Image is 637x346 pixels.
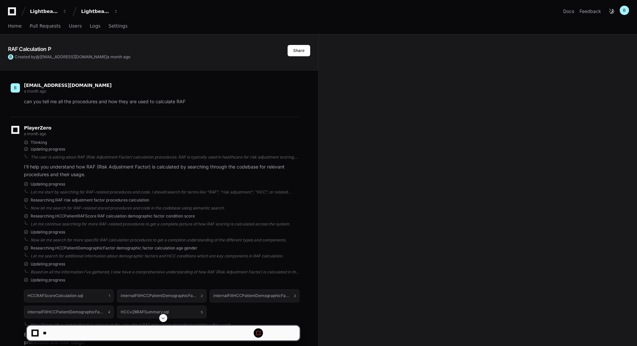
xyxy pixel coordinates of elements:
button: Feedback [579,8,601,15]
a: Pull Requests [30,19,61,34]
span: Logs [90,24,100,28]
div: Lightbeam Health Solutions [81,8,110,15]
a: Logs [90,19,100,34]
button: Lightbeam Health Solutions [78,5,121,17]
span: Users [69,24,82,28]
p: can you tell me all the procedures and how they are used to calculate RAF [24,98,300,106]
span: Updating progress [31,277,65,283]
div: Lightbeam Health [30,8,59,15]
span: 2 [201,293,203,298]
div: Now let me search for RAF-related stored procedures and code in the codebase using semantic search. [31,205,300,211]
button: internalFillHCCPatientDemographicFactor.sql2 [117,289,207,302]
span: [EMAIL_ADDRESS][DOMAIN_NAME] [24,83,111,88]
span: a month ago [107,54,130,59]
span: 1 [109,293,110,298]
p: I'll help you understand how RAF (Risk Adjustment Factor) is calculated by searching through the ... [24,163,300,178]
span: Settings [108,24,127,28]
span: Researching HCCPatientDemographicFactor demographic factor calculation age gender [31,245,197,251]
div: Let me continue searching for more RAF-related procedures to get a complete picture of how RAF sc... [31,221,300,227]
span: Thinking [31,140,47,145]
div: Let me start by searching for RAF-related procedures and code. I should search for terms like "RA... [31,189,300,195]
h1: internalFillHCCPatientDemographicFactor.sql [121,294,198,298]
span: Updating progress [31,229,65,235]
span: PlayerZero [24,126,51,130]
span: Researching RAF risk adjustment factor procedures calculation [31,197,149,203]
a: Users [69,19,82,34]
span: Researching HCCPatientRAFScore RAF calculation demographic factor condition score [31,213,195,219]
h1: B [9,54,12,60]
button: internalFillHCCPatientDemographicFactorESRD.sql3 [210,289,300,302]
a: Docs [563,8,574,15]
span: Pull Requests [30,24,61,28]
h1: internalFillHCCPatientDemographicFactorHHSHCC.sql [28,310,105,314]
span: Created by [15,54,130,60]
h1: HCCv28RAFSummary.sql [121,310,169,314]
a: Settings [108,19,127,34]
span: a month ago [24,89,46,94]
div: Let me search for additional information about demographic factors and HCC conditions which are k... [31,253,300,259]
span: a month ago [24,131,46,136]
span: Updating progress [31,261,65,267]
span: Updating progress [31,181,65,187]
button: Share [288,45,310,56]
h1: B [14,85,17,91]
div: The user is asking about RAF (Risk Adjustment Factor) calculation procedures. RAF is typically us... [31,155,300,160]
h1: internalFillHCCPatientDemographicFactorESRD.sql [213,294,291,298]
span: [EMAIL_ADDRESS][DOMAIN_NAME] [40,54,107,59]
span: Home [8,24,22,28]
button: HCCRAFScoreCalculation.sql1 [24,289,114,302]
span: 5 [201,309,203,315]
button: Lightbeam Health [27,5,70,17]
span: @ [36,54,40,59]
button: B [620,6,629,15]
span: 3 [294,293,296,298]
button: internalFillHCCPatientDemographicFactorHHSHCC.sql4 [24,306,114,318]
h1: B [623,8,626,13]
div: Now let me search for more specific RAF calculation procedures to get a complete understanding of... [31,237,300,243]
h1: HCCRAFScoreCalculation.sql [28,294,83,298]
app-text-character-animate: RAF Calculation P [8,46,51,52]
div: Based on all the information I've gathered, I now have a comprehensive understanding of how RAF (... [31,269,300,275]
a: Home [8,19,22,34]
button: HCCv28RAFSummary.sql5 [117,306,207,318]
span: Updating progress [31,147,65,152]
span: 4 [108,309,110,315]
